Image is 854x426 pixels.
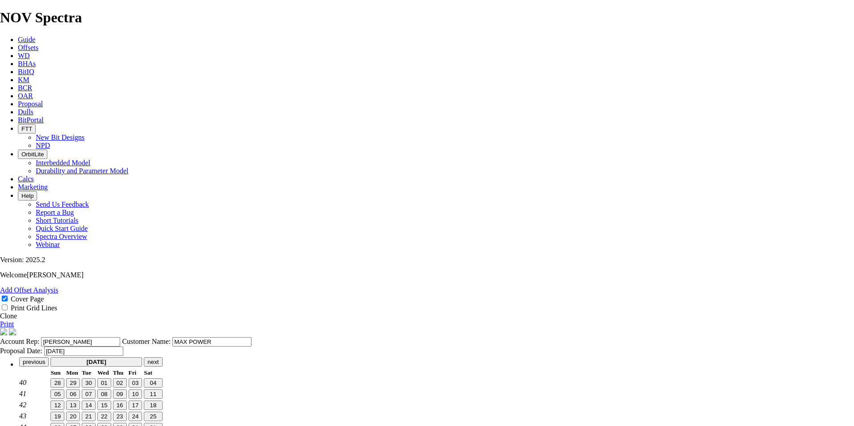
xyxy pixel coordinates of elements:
button: 22 [97,412,111,421]
span: 07 [85,391,92,397]
button: 19 [50,412,64,421]
span: 14 [85,402,92,409]
a: New Bit Designs [36,134,84,141]
a: Calcs [18,175,34,183]
small: Sunday [50,369,60,376]
em: 43 [19,412,26,420]
span: previous [23,359,45,365]
button: 01 [97,378,111,388]
span: 08 [101,391,108,397]
button: previous [19,357,49,367]
button: 07 [82,389,96,399]
small: Saturday [144,369,152,376]
span: 17 [132,402,139,409]
button: 11 [144,389,162,399]
button: 29 [66,378,80,388]
a: Send Us Feedback [36,200,89,208]
a: BitPortal [18,116,44,124]
strong: [DATE] [87,359,106,365]
a: Offsets [18,44,38,51]
a: BitIQ [18,68,34,75]
button: FTT [18,124,36,134]
img: cover-graphic.e5199e77.png [9,328,16,335]
span: FTT [21,125,32,132]
span: 10 [132,391,139,397]
em: 40 [19,379,26,386]
a: Marketing [18,183,48,191]
button: 02 [113,378,127,388]
button: 20 [66,412,80,421]
button: Help [18,191,37,200]
span: 09 [117,391,123,397]
button: 04 [144,378,162,388]
a: Quick Start Guide [36,225,88,232]
span: 03 [132,380,139,386]
button: 13 [66,401,80,410]
small: Monday [66,369,78,376]
span: 24 [132,413,139,420]
button: 21 [82,412,96,421]
button: 28 [50,378,64,388]
span: Help [21,192,33,199]
span: 29 [70,380,76,386]
a: OAR [18,92,33,100]
a: BHAs [18,60,36,67]
span: 22 [101,413,108,420]
span: 02 [117,380,123,386]
a: WD [18,52,30,59]
a: Spectra Overview [36,233,87,240]
span: 20 [70,413,76,420]
span: 15 [101,402,108,409]
span: 18 [150,402,157,409]
button: OrbitLite [18,150,47,159]
span: 23 [117,413,123,420]
em: 41 [19,390,26,397]
small: Tuesday [82,369,91,376]
a: Report a Bug [36,209,74,216]
span: 25 [150,413,157,420]
a: Interbedded Model [36,159,90,167]
button: 08 [97,389,111,399]
span: OrbitLite [21,151,44,158]
button: 25 [144,412,162,421]
button: 03 [129,378,142,388]
span: 01 [101,380,108,386]
span: 11 [150,391,157,397]
span: 30 [85,380,92,386]
span: 05 [54,391,61,397]
button: 16 [113,401,127,410]
button: 09 [113,389,127,399]
label: Print Grid Lines [11,304,57,312]
button: 05 [50,389,64,399]
a: Guide [18,36,35,43]
span: 19 [54,413,61,420]
small: Thursday [113,369,124,376]
small: Friday [129,369,137,376]
button: 30 [82,378,96,388]
a: Dulls [18,108,33,116]
span: 21 [85,413,92,420]
a: Proposal [18,100,43,108]
label: Cover Page [11,295,44,303]
a: Durability and Parameter Model [36,167,129,175]
span: BCR [18,84,32,92]
span: 12 [54,402,61,409]
button: 06 [66,389,80,399]
a: NPD [36,142,50,149]
label: Customer Name: [122,338,171,345]
small: Wednesday [97,369,109,376]
span: 04 [150,380,157,386]
span: 13 [70,402,76,409]
button: 24 [129,412,142,421]
button: 15 [97,401,111,410]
